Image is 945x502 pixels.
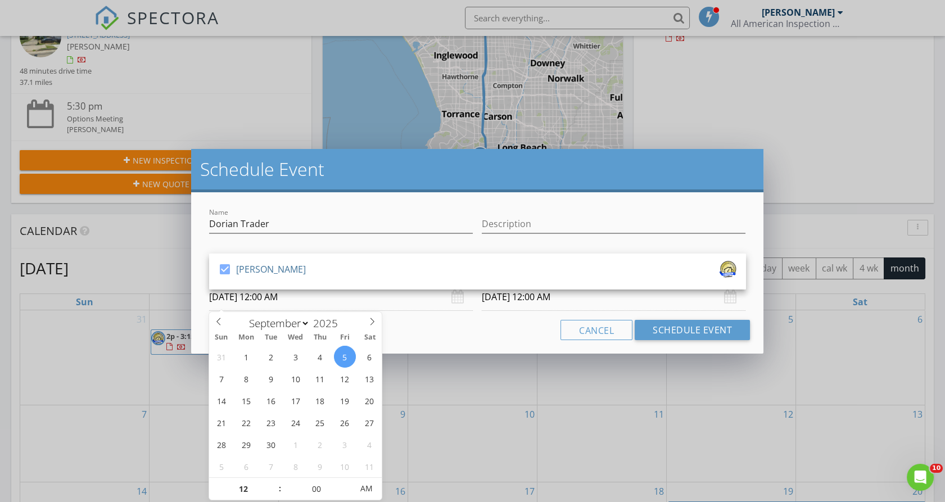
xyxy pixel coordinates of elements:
span: Thu [308,334,333,341]
span: October 1, 2025 [284,433,306,455]
span: September 20, 2025 [359,390,381,411]
span: September 16, 2025 [260,390,282,411]
span: September 24, 2025 [284,411,306,433]
span: September 18, 2025 [309,390,331,411]
button: Schedule Event [635,320,750,340]
span: September 1, 2025 [235,346,257,368]
span: September 15, 2025 [235,390,257,411]
span: September 13, 2025 [359,368,381,390]
span: September 4, 2025 [309,346,331,368]
span: September 12, 2025 [334,368,356,390]
span: September 7, 2025 [210,368,232,390]
span: October 5, 2025 [210,455,232,477]
input: Select date [209,283,473,311]
span: Mon [234,334,259,341]
div: [PERSON_NAME] [236,260,306,278]
span: October 8, 2025 [284,455,306,477]
span: Click to toggle [351,477,382,500]
span: September 14, 2025 [210,390,232,411]
span: September 10, 2025 [284,368,306,390]
span: September 8, 2025 [235,368,257,390]
span: September 5, 2025 [334,346,356,368]
span: September 11, 2025 [309,368,331,390]
span: Fri [333,334,358,341]
span: October 4, 2025 [359,433,381,455]
iframe: Intercom live chat [907,464,934,491]
span: September 26, 2025 [334,411,356,433]
span: September 9, 2025 [260,368,282,390]
img: internachicertifiedbluegoldlogo1545240140_.png [719,260,737,278]
span: September 21, 2025 [210,411,232,433]
span: September 25, 2025 [309,411,331,433]
span: August 31, 2025 [210,346,232,368]
input: Year [310,316,347,331]
span: September 6, 2025 [359,346,381,368]
span: : [278,477,282,500]
span: October 6, 2025 [235,455,257,477]
span: September 19, 2025 [334,390,356,411]
span: September 27, 2025 [359,411,381,433]
span: September 23, 2025 [260,411,282,433]
span: Tue [259,334,283,341]
input: Select date [482,283,745,311]
span: September 22, 2025 [235,411,257,433]
span: October 2, 2025 [309,433,331,455]
span: September 28, 2025 [210,433,232,455]
span: September 30, 2025 [260,433,282,455]
span: October 7, 2025 [260,455,282,477]
span: September 17, 2025 [284,390,306,411]
h2: Schedule Event [200,158,755,180]
span: Wed [283,334,308,341]
span: Sun [209,334,234,341]
span: Sat [358,334,382,341]
span: 10 [930,464,943,473]
button: Cancel [560,320,632,340]
span: October 11, 2025 [359,455,381,477]
span: September 3, 2025 [284,346,306,368]
span: September 2, 2025 [260,346,282,368]
span: September 29, 2025 [235,433,257,455]
span: October 10, 2025 [334,455,356,477]
span: October 9, 2025 [309,455,331,477]
span: October 3, 2025 [334,433,356,455]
